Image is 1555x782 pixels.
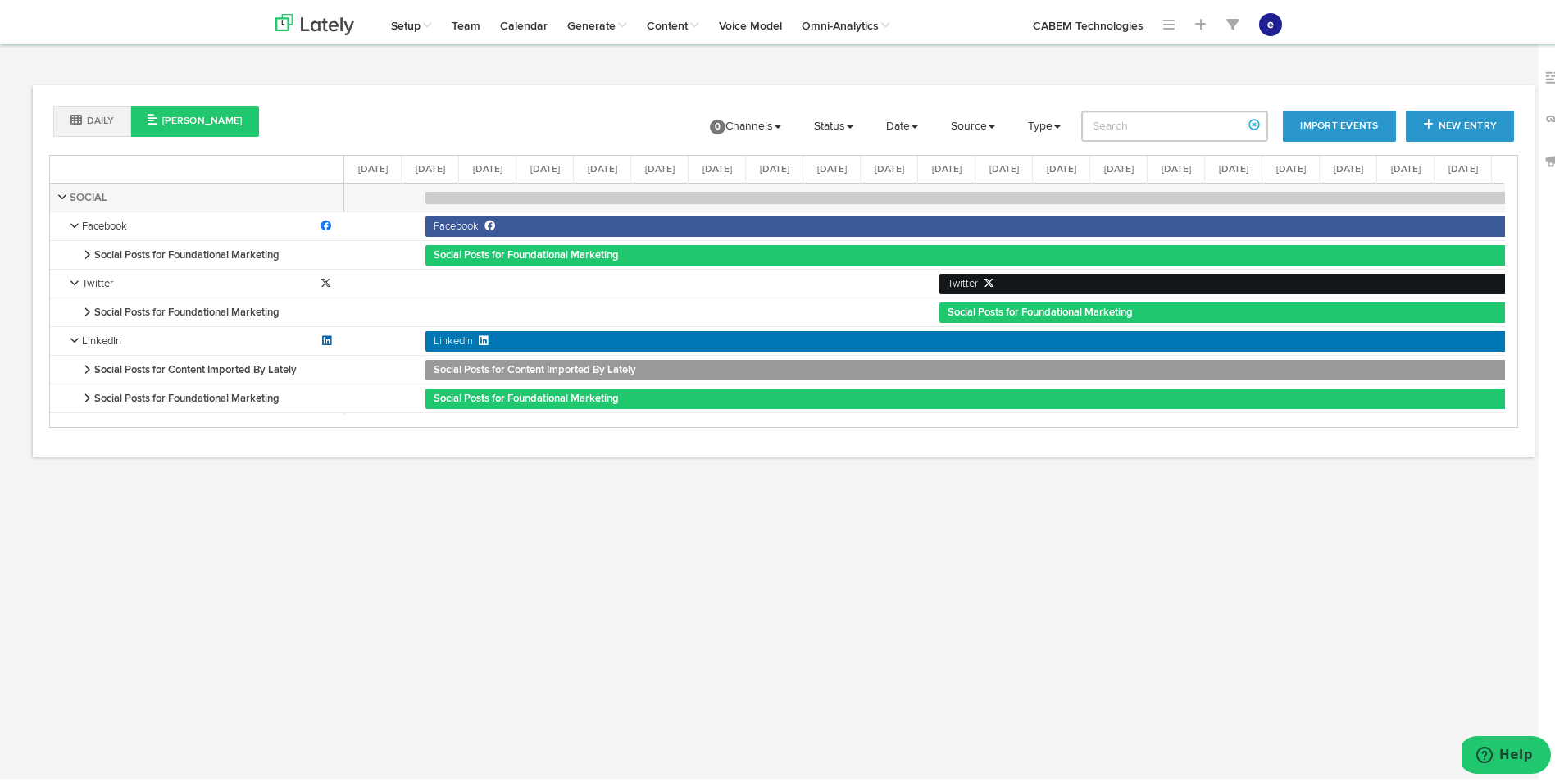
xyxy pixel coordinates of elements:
[53,102,259,134] div: Style
[939,102,1007,143] a: Source
[698,102,793,143] a: 0Channels
[275,11,354,32] img: logo_lately_bg_light.svg
[1016,102,1073,143] a: Type
[1081,107,1269,139] input: Search
[1283,107,1395,139] button: Import Events
[574,152,631,180] div: Thu 7/31
[459,152,516,180] div: Tue 7/29
[50,352,344,380] div: Social Posts for Content Imported By Lately
[1320,152,1377,180] div: Wed 8/13
[50,324,344,352] div: Task: LinkedIn
[82,266,366,294] div: Twitter
[50,180,344,209] div: Task: Social
[402,152,459,180] div: Mon 7/28
[975,152,1033,180] div: Thu 8/7
[50,238,344,266] div: Task: Social Posts for Foundational Marketing
[50,295,344,323] div: Social Posts for Foundational Marketing
[434,247,619,257] b: Social Posts for Foundational Marketing
[50,266,344,295] div: Task: Twitter
[1377,152,1435,180] div: Thu 8/14
[1259,10,1282,33] button: e
[50,209,344,237] div: Facebook
[874,102,930,143] a: Date
[50,381,344,410] div: Task: Social Posts for Foundational Marketing
[802,102,866,143] a: Status
[1148,152,1205,180] div: Sun 8/10
[50,209,344,238] div: Task: Facebook
[689,152,746,180] div: Sat 8/2
[1090,152,1148,180] div: Sat 8/9
[344,152,402,180] div: Sun 7/27
[861,152,918,180] div: Tue 8/5
[82,324,366,352] div: LinkedIn
[50,324,344,352] div: LinkedIn
[803,152,861,180] div: Mon 8/4
[1262,152,1320,180] div: Tue 8/12
[94,390,280,401] b: Social Posts for Foundational Marketing
[50,295,344,324] div: Task: Social Posts for Foundational Marketing
[918,152,975,180] div: Wed 8/6
[50,180,344,208] div: Social
[50,266,344,294] div: Twitter
[1435,152,1492,180] div: Fri 8/15
[710,116,725,131] span: 0
[94,304,280,315] b: Social Posts for Foundational Marketing
[70,189,107,200] b: Social
[53,102,131,134] button: Daily
[1205,152,1262,180] div: Mon 8/11
[1462,733,1551,774] iframe: Opens a widget where you can find more information
[50,381,344,409] div: Social Posts for Foundational Marketing
[94,247,280,257] b: Social Posts for Foundational Marketing
[1492,152,1549,180] div: Sat 8/16
[50,352,344,381] div: Task: Social Posts for Content Imported By Lately
[130,102,259,134] button: [PERSON_NAME]
[948,304,1133,315] b: Social Posts for Foundational Marketing
[94,361,297,372] b: Social Posts for Content Imported By Lately
[50,238,344,266] div: Social Posts for Foundational Marketing
[1033,152,1090,180] div: Fri 8/8
[631,152,689,180] div: Fri 8/1
[1406,107,1514,139] button: New Entry
[82,209,366,237] div: Facebook
[434,390,619,401] b: Social Posts for Foundational Marketing
[516,152,574,180] div: Wed 7/30
[434,361,636,372] b: Social Posts for Content Imported By Lately
[746,152,803,180] div: Sun 8/3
